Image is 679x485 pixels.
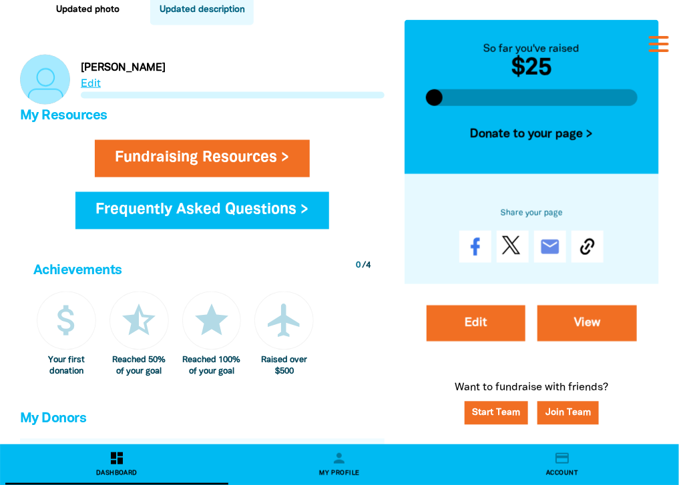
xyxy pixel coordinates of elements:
a: dashboardDashboard [5,445,228,485]
p: Want to fundraise with friends? [405,380,659,445]
span: Updated description [160,3,245,17]
a: email [534,231,566,263]
div: Raised over $500 [254,356,314,378]
h6: Share your page [426,205,638,220]
div: Reached 50% of your goal [109,356,169,378]
i: attach_money [47,301,87,341]
span: Updated photo [56,3,120,17]
div: So far you've raised [426,41,638,57]
h2: $25 [426,57,638,80]
span: My Resources [20,109,107,122]
button: Donate to your page > [426,116,638,152]
i: person [332,450,348,466]
a: View [537,306,637,342]
i: credit_card [554,450,570,466]
a: Post [497,231,529,263]
div: Reached 100% of your goal [182,356,242,378]
i: dashboard [109,450,125,466]
i: email [539,236,561,258]
button: Copy Link [572,231,604,263]
span: My Donors [20,413,86,426]
div: Your first donation [37,356,96,378]
a: Share [459,231,491,263]
i: star [192,301,232,341]
i: star_half [119,301,159,341]
a: Edit [427,306,526,342]
button: Join Team [537,402,599,425]
a: Start Team [465,402,529,425]
a: Frequently Asked Questions > [75,192,330,229]
a: personMy Profile [228,445,451,485]
a: credit_cardAccount [451,445,674,485]
span: Account [546,469,578,478]
span: My Profile [319,469,360,478]
span: 0 [357,262,361,270]
div: Paginated content [20,55,385,105]
div: / 4 [357,260,371,273]
span: Dashboard [96,469,138,478]
i: airplanemode_active [264,301,304,341]
h4: Achievements [33,260,371,282]
a: Fundraising Resources > [95,140,310,177]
